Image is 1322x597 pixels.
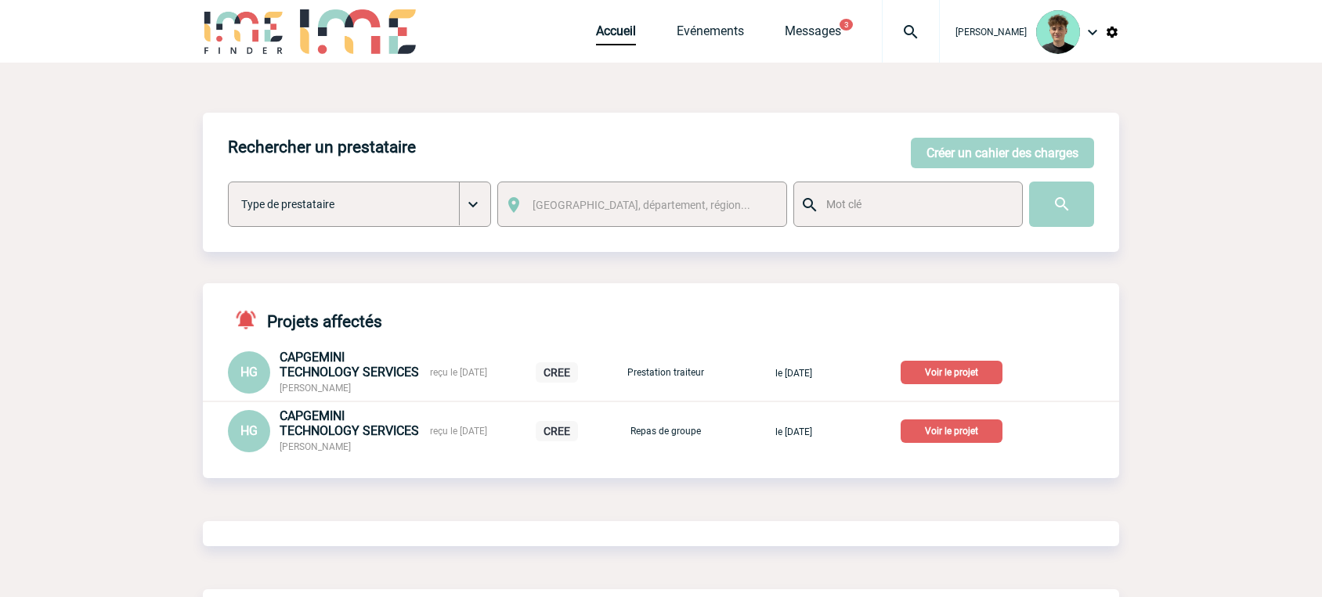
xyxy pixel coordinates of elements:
[240,423,258,438] span: HG
[280,350,419,379] span: CAPGEMINI TECHNOLOGY SERVICES
[280,408,419,438] span: CAPGEMINI TECHNOLOGY SERVICES
[234,308,267,331] img: notifications-active-24-px-r.png
[1029,182,1094,227] input: Submit
[533,199,750,211] span: [GEOGRAPHIC_DATA], département, région...
[203,9,284,54] img: IME-Finder
[901,423,1009,437] a: Voir le projet
[280,441,351,452] span: [PERSON_NAME]
[677,23,744,45] a: Evénements
[228,308,382,331] h4: Projets affectés
[785,23,841,45] a: Messages
[240,365,258,379] span: HG
[1036,10,1080,54] img: 131612-0.png
[536,421,578,441] p: CREE
[955,27,1027,38] span: [PERSON_NAME]
[840,19,853,31] button: 3
[596,23,636,45] a: Accueil
[280,383,351,394] span: [PERSON_NAME]
[627,367,705,378] p: Prestation traiteur
[627,426,705,437] p: Repas de groupe
[901,364,1009,379] a: Voir le projet
[775,368,812,379] span: le [DATE]
[775,426,812,437] span: le [DATE]
[430,426,487,437] span: reçu le [DATE]
[822,194,1008,214] input: Mot clé
[901,419,1002,443] p: Voir le projet
[228,138,416,156] h4: Rechercher un prestataire
[430,367,487,378] span: reçu le [DATE]
[901,361,1002,384] p: Voir le projet
[536,362,578,383] p: CREE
